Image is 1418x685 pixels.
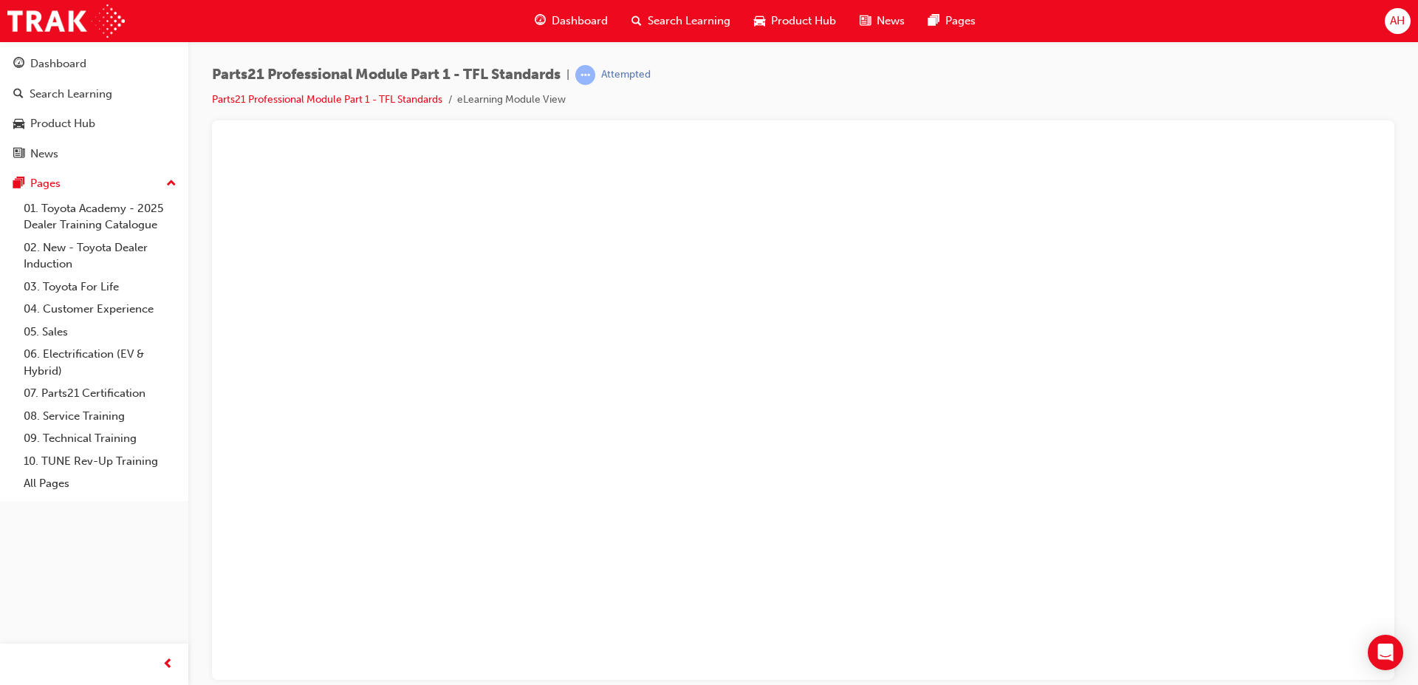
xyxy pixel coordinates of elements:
[18,276,182,299] a: 03. Toyota For Life
[18,382,182,405] a: 07. Parts21 Certification
[6,50,182,78] a: Dashboard
[6,81,182,108] a: Search Learning
[620,6,742,36] a: search-iconSearch Learning
[18,236,182,276] a: 02. New - Toyota Dealer Induction
[6,170,182,197] button: Pages
[566,67,569,84] span: |
[30,55,86,72] div: Dashboard
[30,146,58,163] div: News
[18,197,182,236] a: 01. Toyota Academy - 2025 Dealer Training Catalogue
[18,343,182,382] a: 06. Electrification (EV & Hybrid)
[848,6,917,36] a: news-iconNews
[18,427,182,450] a: 09. Technical Training
[13,177,24,191] span: pages-icon
[945,13,976,30] span: Pages
[535,12,546,30] span: guage-icon
[860,12,871,30] span: news-icon
[13,117,24,131] span: car-icon
[648,13,730,30] span: Search Learning
[30,86,112,103] div: Search Learning
[30,115,95,132] div: Product Hub
[18,405,182,428] a: 08. Service Training
[631,12,642,30] span: search-icon
[212,93,442,106] a: Parts21 Professional Module Part 1 - TFL Standards
[13,148,24,161] span: news-icon
[1385,8,1411,34] button: AH
[6,110,182,137] a: Product Hub
[601,68,651,82] div: Attempted
[6,47,182,170] button: DashboardSearch LearningProduct HubNews
[13,88,24,101] span: search-icon
[30,175,61,192] div: Pages
[457,92,566,109] li: eLearning Module View
[162,655,174,674] span: prev-icon
[1368,635,1403,670] div: Open Intercom Messenger
[771,13,836,30] span: Product Hub
[523,6,620,36] a: guage-iconDashboard
[928,12,939,30] span: pages-icon
[575,65,595,85] span: learningRecordVerb_ATTEMPT-icon
[742,6,848,36] a: car-iconProduct Hub
[917,6,987,36] a: pages-iconPages
[18,321,182,344] a: 05. Sales
[166,174,177,194] span: up-icon
[754,12,765,30] span: car-icon
[6,140,182,168] a: News
[212,67,561,84] span: Parts21 Professional Module Part 1 - TFL Standards
[877,13,905,30] span: News
[13,58,24,71] span: guage-icon
[7,4,125,38] img: Trak
[552,13,608,30] span: Dashboard
[18,450,182,473] a: 10. TUNE Rev-Up Training
[18,298,182,321] a: 04. Customer Experience
[18,472,182,495] a: All Pages
[1390,13,1405,30] span: AH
